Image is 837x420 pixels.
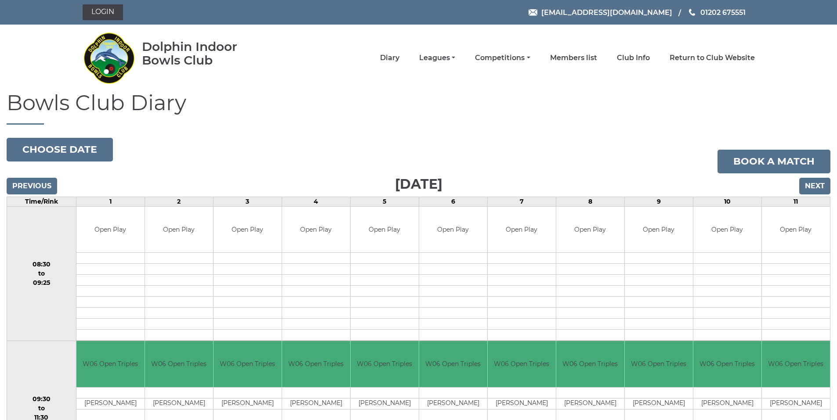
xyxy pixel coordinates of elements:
[282,197,350,206] td: 4
[556,197,624,206] td: 8
[762,398,830,409] td: [PERSON_NAME]
[145,197,213,206] td: 2
[145,398,213,409] td: [PERSON_NAME]
[488,207,556,253] td: Open Play
[488,341,556,387] td: W06 Open Triples
[145,341,213,387] td: W06 Open Triples
[380,53,399,63] a: Diary
[693,197,761,206] td: 10
[7,197,76,206] td: Time/Rink
[488,398,556,409] td: [PERSON_NAME]
[76,341,145,387] td: W06 Open Triples
[282,341,350,387] td: W06 Open Triples
[351,398,419,409] td: [PERSON_NAME]
[670,53,755,63] a: Return to Club Website
[693,207,761,253] td: Open Play
[625,341,693,387] td: W06 Open Triples
[419,53,455,63] a: Leagues
[214,398,282,409] td: [PERSON_NAME]
[556,207,624,253] td: Open Play
[7,206,76,341] td: 08:30 to 09:25
[624,197,693,206] td: 9
[556,341,624,387] td: W06 Open Triples
[799,178,830,194] input: Next
[419,197,487,206] td: 6
[762,207,830,253] td: Open Play
[214,207,282,253] td: Open Play
[762,341,830,387] td: W06 Open Triples
[625,398,693,409] td: [PERSON_NAME]
[76,398,145,409] td: [PERSON_NAME]
[556,398,624,409] td: [PERSON_NAME]
[351,207,419,253] td: Open Play
[7,91,830,125] h1: Bowls Club Diary
[419,207,487,253] td: Open Play
[487,197,556,206] td: 7
[761,197,830,206] td: 11
[419,341,487,387] td: W06 Open Triples
[419,398,487,409] td: [PERSON_NAME]
[7,178,57,194] input: Previous
[717,150,830,173] a: Book a match
[142,40,265,67] div: Dolphin Indoor Bowls Club
[213,197,282,206] td: 3
[350,197,419,206] td: 5
[529,9,537,16] img: Email
[700,8,746,16] span: 01202 675551
[214,341,282,387] td: W06 Open Triples
[693,398,761,409] td: [PERSON_NAME]
[550,53,597,63] a: Members list
[688,7,746,18] a: Phone us 01202 675551
[76,207,145,253] td: Open Play
[541,8,672,16] span: [EMAIL_ADDRESS][DOMAIN_NAME]
[617,53,650,63] a: Club Info
[145,207,213,253] td: Open Play
[83,4,123,20] a: Login
[625,207,693,253] td: Open Play
[83,27,135,89] img: Dolphin Indoor Bowls Club
[529,7,672,18] a: Email [EMAIL_ADDRESS][DOMAIN_NAME]
[689,9,695,16] img: Phone us
[693,341,761,387] td: W06 Open Triples
[76,197,145,206] td: 1
[282,398,350,409] td: [PERSON_NAME]
[282,207,350,253] td: Open Play
[475,53,530,63] a: Competitions
[351,341,419,387] td: W06 Open Triples
[7,138,113,162] button: Choose date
